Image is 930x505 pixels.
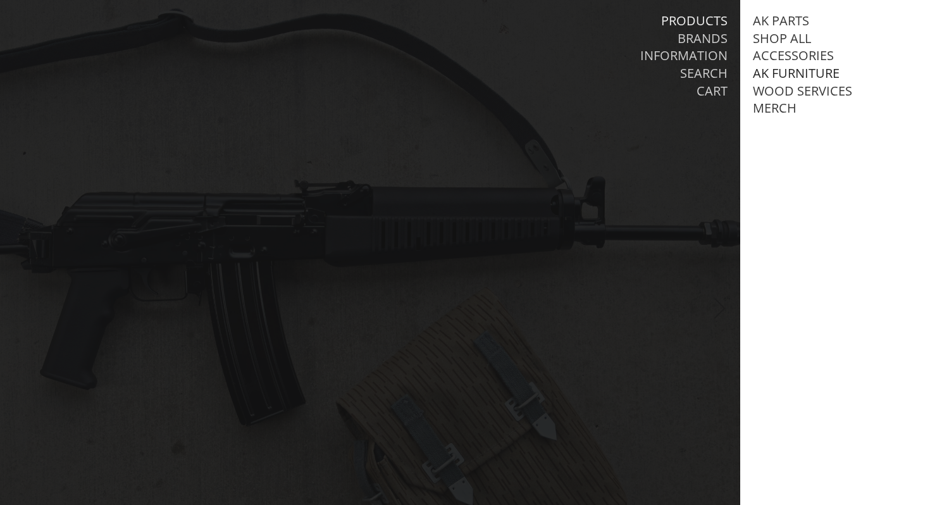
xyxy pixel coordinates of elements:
[680,65,728,82] a: Search
[678,30,728,47] a: Brands
[753,83,852,99] a: Wood Services
[640,47,728,64] a: Information
[697,83,728,99] a: Cart
[753,65,840,82] a: AK Furniture
[753,100,797,116] a: Merch
[753,30,811,47] a: Shop All
[753,47,834,64] a: Accessories
[661,13,728,29] a: Products
[753,13,809,29] a: AK Parts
